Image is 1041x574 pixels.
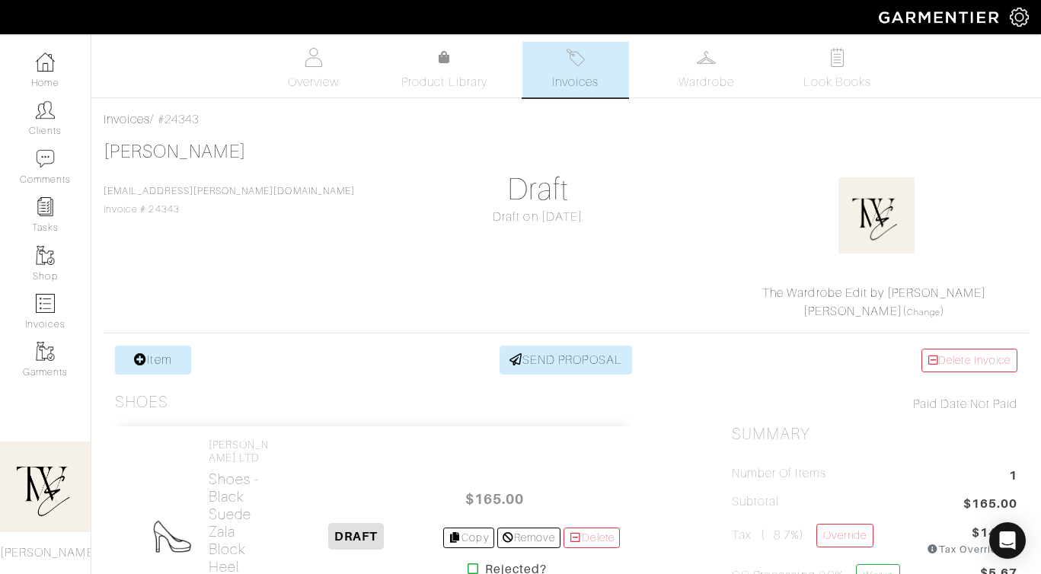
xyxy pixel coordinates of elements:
img: orders-icon-0abe47150d42831381b5fb84f609e132dff9fe21cb692f30cb5eec754e2cba89.png [36,294,55,313]
span: Invoice # 24343 [104,186,355,215]
img: Womens_Shoes-b2530f3f426dae1a4c121071f26403fcbe784b5f4bead86271b5e8484666d60d.png [139,505,203,569]
h5: Tax ( : 8.7%) [732,524,873,550]
div: Draft on [DATE] [395,208,681,226]
a: Change [907,308,940,317]
img: garments-icon-b7da505a4dc4fd61783c78ac3ca0ef83fa9d6f193b1c9dc38574b1d14d53ca28.png [36,246,55,265]
span: $14.35 [972,524,1017,542]
span: Overview [288,73,339,91]
a: Overview [260,42,367,97]
h4: [PERSON_NAME] LTD [209,438,270,464]
img: wardrobe-487a4870c1b7c33e795ec22d11cfc2ed9d08956e64fb3008fe2437562e282088.svg [697,48,716,67]
h5: Subtotal [732,495,779,509]
div: Not Paid [732,395,1017,413]
h3: Shoes [115,393,168,412]
div: ( ) [738,284,1011,320]
a: Delete [564,528,620,548]
img: garmentier-logo-header-white-b43fb05a5012e4ada735d5af1a66efaba907eab6374d6393d1fbf88cb4ef424d.png [871,4,1010,30]
img: gear-icon-white-bd11855cb880d31180b6d7d6211b90ccbf57a29d726f0c71d8c61bd08dd39cc2.png [1010,8,1029,27]
a: The Wardrobe Edit by [PERSON_NAME] [762,286,986,300]
h1: Draft [395,171,681,208]
h2: Summary [732,425,1017,444]
img: o88SwH9y4G5nFsDJTsWZPGJH.png [838,177,915,254]
span: $165.00 [963,495,1017,515]
h5: Number of Items [732,467,826,481]
a: Look Books [784,42,891,97]
span: Product Library [401,73,487,91]
img: todo-9ac3debb85659649dc8f770b8b6100bb5dab4b48dedcbae339e5042a72dfd3cc.svg [828,48,847,67]
img: clients-icon-6bae9207a08558b7cb47a8932f037763ab4055f8c8b6bfacd5dc20c3e0201464.png [36,100,55,120]
a: Delete Invoice [921,349,1017,372]
span: DRAFT [328,523,384,550]
a: Remove [497,528,560,548]
a: [PERSON_NAME] [803,305,902,318]
a: Override [816,524,873,547]
img: dashboard-icon-dbcd8f5a0b271acd01030246c82b418ddd0df26cd7fceb0bd07c9910d44c42f6.png [36,53,55,72]
img: basicinfo-40fd8af6dae0f16599ec9e87c0ef1c0a1fdea2edbe929e3d69a839185d80c458.svg [304,48,323,67]
img: reminder-icon-8004d30b9f0a5d33ae49ab947aed9ed385cf756f9e5892f1edd6e32f2345188e.png [36,197,55,216]
span: Wardrobe [679,73,733,91]
span: Paid Date: [913,397,970,411]
a: SEND PROPOSAL [500,346,632,375]
div: Tax Overridden [927,542,1017,556]
img: orders-27d20c2124de7fd6de4e0e44c1d41de31381a507db9b33961299e4e07d508b8c.svg [566,48,585,67]
span: $165.00 [449,483,541,515]
a: Invoices [104,113,150,126]
a: Copy [443,528,494,548]
a: [PERSON_NAME] [104,142,246,161]
a: Item [115,346,191,375]
span: Invoices [552,73,599,91]
img: garments-icon-b7da505a4dc4fd61783c78ac3ca0ef83fa9d6f193b1c9dc38574b1d14d53ca28.png [36,342,55,361]
a: [EMAIL_ADDRESS][PERSON_NAME][DOMAIN_NAME] [104,186,355,196]
span: Look Books [803,73,871,91]
div: / #24343 [104,110,1029,129]
div: Open Intercom Messenger [989,522,1026,559]
a: Product Library [391,49,498,91]
img: comment-icon-a0a6a9ef722e966f86d9cbdc48e553b5cf19dbc54f86b18d962a5391bc8f6eb6.png [36,149,55,168]
span: 1 [1009,467,1017,487]
a: Invoices [522,42,629,97]
a: Wardrobe [653,42,760,97]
